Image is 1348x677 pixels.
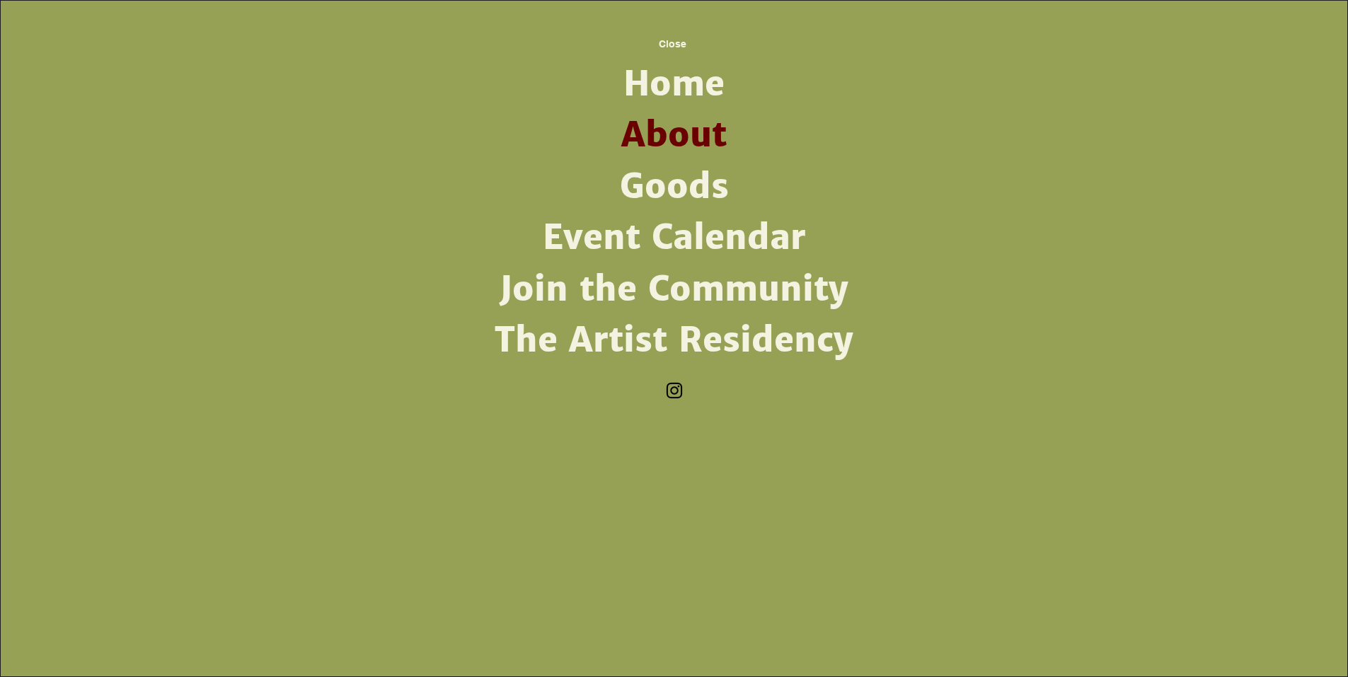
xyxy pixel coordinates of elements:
button: Close [635,28,711,59]
a: Join the Community [490,264,859,315]
a: Goods [490,161,859,212]
img: Instagram [664,380,685,401]
ul: Social Bar [664,380,685,401]
a: About [490,110,859,161]
a: The Artist Residency [490,315,859,366]
a: Event Calendar [490,212,859,263]
span: Close [659,38,686,50]
a: Home [490,59,859,110]
nav: Site [490,59,859,366]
